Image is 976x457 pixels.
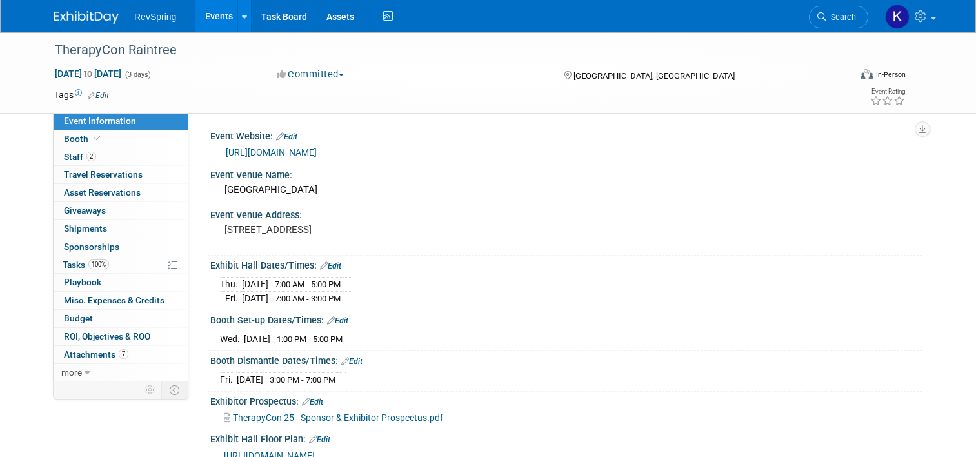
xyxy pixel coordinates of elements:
td: Toggle Event Tabs [162,381,188,398]
span: RevSpring [134,12,176,22]
span: Misc. Expenses & Credits [64,295,164,305]
span: Attachments [64,349,128,360]
span: ROI, Objectives & ROO [64,331,150,341]
img: Format-Inperson.png [861,69,873,79]
span: Budget [64,313,93,323]
a: ROI, Objectives & ROO [54,328,188,345]
a: Edit [276,132,297,141]
td: Fri. [220,292,242,305]
pre: [STREET_ADDRESS] [224,224,493,236]
td: Thu. [220,278,242,292]
span: 100% [88,259,109,269]
span: Staff [64,152,96,162]
span: Travel Reservations [64,169,143,179]
a: Edit [302,398,323,407]
a: Budget [54,310,188,327]
img: ExhibitDay [54,11,119,24]
span: to [82,68,94,79]
td: Tags [54,88,109,101]
td: [DATE] [237,373,263,387]
a: Edit [327,316,348,325]
a: Asset Reservations [54,184,188,201]
a: Attachments7 [54,346,188,363]
span: more [61,367,82,378]
span: Shipments [64,223,107,234]
div: Exhibit Hall Dates/Times: [210,256,922,272]
div: In-Person [875,70,906,79]
span: Search [826,12,856,22]
div: Event Venue Name: [210,165,922,181]
a: Misc. Expenses & Credits [54,292,188,309]
td: Fri. [220,373,237,387]
img: Kelsey Culver [885,5,910,29]
td: Wed. [220,332,244,346]
span: 2 [86,152,96,161]
div: Event Website: [210,127,922,143]
span: Giveaways [64,205,106,216]
span: Sponsorships [64,241,119,252]
a: Search [809,6,868,28]
a: Shipments [54,220,188,238]
span: Playbook [64,277,101,287]
a: TherapyCon 25 - Sponsor & Exhibitor Prospectus.pdf [224,412,443,423]
span: [DATE] [DATE] [54,68,122,79]
div: TherapyCon Raintree [50,39,833,62]
a: Tasks100% [54,256,188,274]
div: Booth Set-up Dates/Times: [210,310,922,327]
td: [DATE] [242,278,268,292]
span: (3 days) [124,70,151,79]
span: [GEOGRAPHIC_DATA], [GEOGRAPHIC_DATA] [573,71,735,81]
a: Edit [320,261,341,270]
span: 7 [119,349,128,359]
div: Event Rating [870,88,905,95]
i: Booth reservation complete [94,135,101,142]
a: Sponsorships [54,238,188,256]
div: [GEOGRAPHIC_DATA] [220,180,912,200]
a: Giveaways [54,202,188,219]
a: more [54,364,188,381]
span: Tasks [63,259,109,270]
span: 7:00 AM - 5:00 PM [275,279,341,289]
span: 3:00 PM - 7:00 PM [270,375,335,385]
a: [URL][DOMAIN_NAME] [226,147,317,157]
td: Personalize Event Tab Strip [139,381,162,398]
a: Edit [341,357,363,366]
div: Exhibitor Prospectus: [210,392,922,409]
td: [DATE] [244,332,270,346]
a: Edit [88,91,109,100]
a: Travel Reservations [54,166,188,183]
td: [DATE] [242,292,268,305]
a: Edit [309,435,330,444]
span: Event Information [64,116,136,126]
div: Booth Dismantle Dates/Times: [210,351,922,368]
a: Booth [54,130,188,148]
a: Playbook [54,274,188,291]
div: Event Venue Address: [210,205,922,221]
span: TherapyCon 25 - Sponsor & Exhibitor Prospectus.pdf [233,412,443,423]
span: 7:00 AM - 3:00 PM [275,294,341,303]
span: Asset Reservations [64,187,141,198]
button: Committed [272,68,349,81]
a: Staff2 [54,148,188,166]
div: Exhibit Hall Floor Plan: [210,429,922,446]
span: Booth [64,134,103,144]
span: 1:00 PM - 5:00 PM [277,334,343,344]
a: Event Information [54,112,188,130]
div: Event Format [780,67,906,86]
